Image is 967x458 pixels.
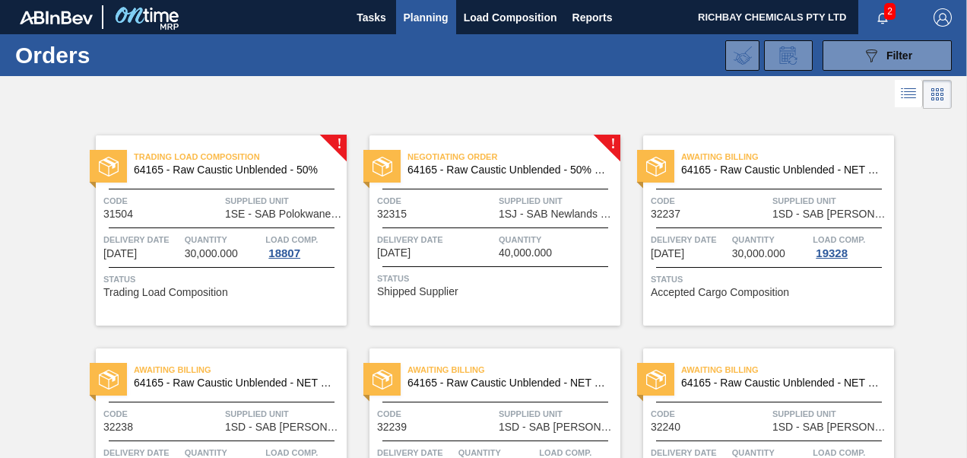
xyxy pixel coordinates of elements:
span: Planning [404,8,449,27]
img: status [99,370,119,390]
span: Negotiating Order [407,149,620,164]
span: 32239 [377,421,407,433]
span: Tasks [355,8,388,27]
span: 1SD - SAB Rosslyn Brewery [772,208,890,220]
div: Card Vision [923,80,952,109]
span: Awaiting Billing [681,362,894,377]
h1: Orders [15,46,225,64]
span: 32237 [651,208,680,220]
img: TNhmsLtSVTkK8tSr43FrP2fwEKptu5GPRR3wAAAABJRU5ErkJggg== [20,11,93,24]
button: Filter [823,40,952,71]
span: 1SD - SAB Rosslyn Brewery [225,421,343,433]
span: Code [103,406,221,421]
span: 64165 - Raw Caustic Unblended - NET WET [134,377,334,389]
span: Awaiting Billing [407,362,620,377]
span: 64165 - Raw Caustic Unblended - 50% [134,164,334,176]
img: status [646,157,666,177]
span: 64165 - Raw Caustic Unblended - NET WET [681,164,882,176]
span: Code [377,193,495,208]
span: 64165 - Raw Caustic Unblended - 50% - WET [407,164,608,176]
img: status [99,157,119,177]
img: status [373,370,392,390]
span: 40,000.000 [499,247,552,259]
span: Status [377,271,617,286]
span: Awaiting Billing [134,362,347,377]
span: 32238 [103,421,133,433]
span: Supplied Unit [225,193,343,208]
div: List Vision [895,80,923,109]
a: statusAwaiting Billing64165 - Raw Caustic Unblended - NET WETCode32237Supplied Unit1SD - SAB [PER... [620,135,894,326]
span: 1SJ - SAB Newlands Brewery [499,208,617,220]
span: 1SD - SAB Rosslyn Brewery [499,421,617,433]
span: Code [377,406,495,421]
span: Awaiting Billing [681,149,894,164]
span: Supplied Unit [225,406,343,421]
span: Load Comp. [265,232,318,247]
span: Delivery Date [103,232,181,247]
span: Trading Load Composition [103,287,228,298]
span: 32240 [651,421,680,433]
span: Load Composition [464,8,557,27]
span: Code [651,406,769,421]
span: Supplied Unit [772,406,890,421]
span: Delivery Date [377,232,495,247]
span: Delivery Date [651,232,728,247]
span: 30,000.000 [185,248,238,259]
span: Filter [886,49,912,62]
a: Load Comp.18807 [265,232,343,259]
span: 2 [884,3,896,20]
span: Quantity [185,232,262,247]
span: Trading Load Composition [134,149,347,164]
img: status [373,157,392,177]
span: 32315 [377,208,407,220]
span: Reports [572,8,613,27]
span: Supplied Unit [499,193,617,208]
span: Status [103,272,343,287]
div: Order Review Request [764,40,813,71]
span: 09/08/2025 [103,248,137,259]
div: Import Order Negotiation [725,40,759,71]
span: Status [651,272,890,287]
a: !statusTrading Load Composition64165 - Raw Caustic Unblended - 50%Code31504Supplied Unit1SE - SAB... [73,135,347,326]
span: 30,000.000 [732,248,785,259]
span: 64165 - Raw Caustic Unblended - NET WET [407,377,608,389]
span: Accepted Cargo Composition [651,287,789,298]
span: Supplied Unit [499,406,617,421]
span: 1SD - SAB Rosslyn Brewery [772,421,890,433]
span: Code [103,193,221,208]
span: Supplied Unit [772,193,890,208]
span: Code [651,193,769,208]
div: 19328 [813,247,851,259]
span: 1SE - SAB Polokwane Brewery [225,208,343,220]
img: status [646,370,666,390]
span: Quantity [732,232,810,247]
div: 18807 [265,247,303,259]
span: Quantity [499,232,617,247]
img: Logout [934,8,952,27]
span: 31504 [103,208,133,220]
button: Notifications [858,7,907,28]
span: 64165 - Raw Caustic Unblended - NET WET [681,377,882,389]
span: 10/03/2025 [377,247,411,259]
span: Load Comp. [813,232,865,247]
a: Load Comp.19328 [813,232,890,259]
span: 11/01/2025 [651,248,684,259]
span: Shipped Supplier [377,286,458,297]
a: !statusNegotiating Order64165 - Raw Caustic Unblended - 50% - WETCode32315Supplied Unit1SJ - SAB ... [347,135,620,326]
